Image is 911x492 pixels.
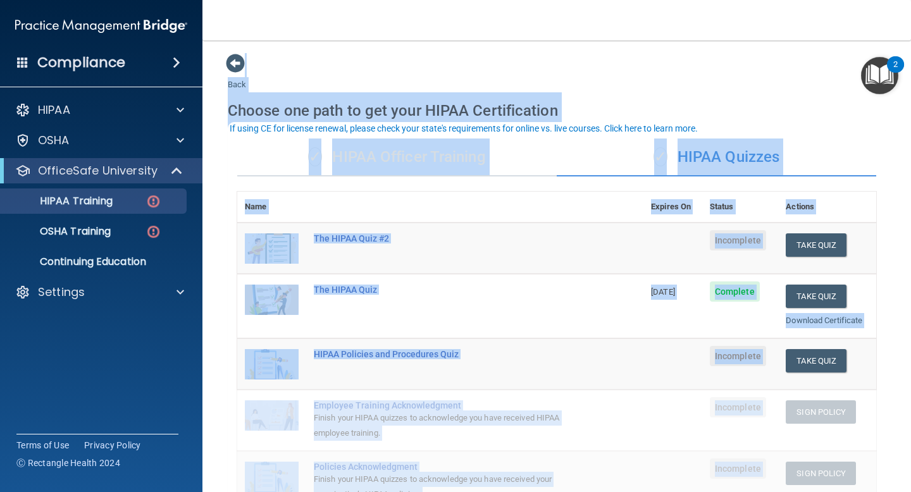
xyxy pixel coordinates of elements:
[861,57,898,94] button: Open Resource Center, 2 new notifications
[314,410,580,441] div: Finish your HIPAA quizzes to acknowledge you have received HIPAA employee training.
[314,349,580,359] div: HIPAA Policies and Procedures Quiz
[786,400,856,424] button: Sign Policy
[8,255,181,268] p: Continuing Education
[710,230,766,250] span: Incomplete
[228,65,246,89] a: Back
[38,163,158,178] p: OfficeSafe University
[786,316,862,325] a: Download Certificate
[786,462,856,485] button: Sign Policy
[314,233,580,243] div: The HIPAA Quiz #2
[710,346,766,366] span: Incomplete
[38,285,85,300] p: Settings
[314,285,580,295] div: The HIPAA Quiz
[786,233,846,257] button: Take Quiz
[228,122,700,135] button: If using CE for license renewal, please check your state's requirements for online vs. live cours...
[16,439,69,452] a: Terms of Use
[237,192,306,223] th: Name
[230,124,698,133] div: If using CE for license renewal, please check your state's requirements for online vs. live cours...
[308,147,322,166] span: ✓
[37,54,125,71] h4: Compliance
[15,133,184,148] a: OSHA
[15,13,187,39] img: PMB logo
[710,397,766,417] span: Incomplete
[237,138,557,176] div: HIPAA Officer Training
[15,102,184,118] a: HIPAA
[778,192,876,223] th: Actions
[314,400,580,410] div: Employee Training Acknowledgment
[228,92,886,129] div: Choose one path to get your HIPAA Certification
[15,163,183,178] a: OfficeSafe University
[38,133,70,148] p: OSHA
[651,287,675,297] span: [DATE]
[146,224,161,240] img: danger-circle.6113f641.png
[15,285,184,300] a: Settings
[710,281,760,302] span: Complete
[643,192,702,223] th: Expires On
[893,65,898,81] div: 2
[557,138,876,176] div: HIPAA Quizzes
[8,195,113,207] p: HIPAA Training
[848,405,896,453] iframe: Drift Widget Chat Controller
[786,349,846,372] button: Take Quiz
[8,225,111,238] p: OSHA Training
[786,285,846,308] button: Take Quiz
[16,457,120,469] span: Ⓒ Rectangle Health 2024
[654,147,667,166] span: ✓
[38,102,70,118] p: HIPAA
[146,194,161,209] img: danger-circle.6113f641.png
[710,458,766,479] span: Incomplete
[702,192,778,223] th: Status
[84,439,141,452] a: Privacy Policy
[314,462,580,472] div: Policies Acknowledgment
